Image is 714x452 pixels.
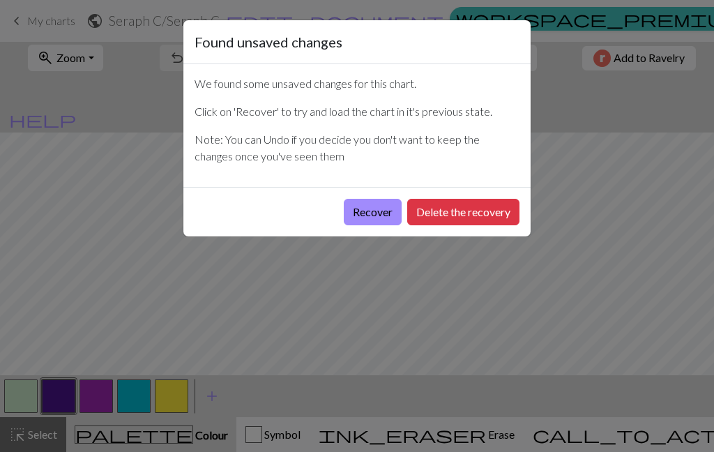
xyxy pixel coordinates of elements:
[195,31,342,52] h5: Found unsaved changes
[407,199,519,225] button: Delete the recovery
[195,131,519,165] p: Note: You can Undo if you decide you don't want to keep the changes once you've seen them
[344,199,402,225] button: Recover
[195,75,519,92] p: We found some unsaved changes for this chart.
[195,103,519,120] p: Click on 'Recover' to try and load the chart in it's previous state.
